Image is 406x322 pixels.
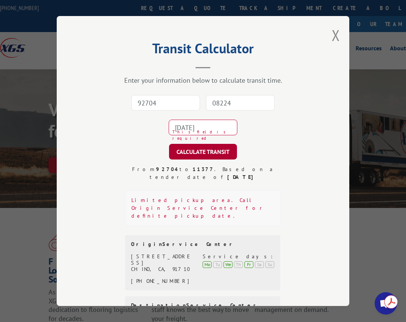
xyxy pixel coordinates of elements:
[193,166,214,173] strong: 11377
[203,261,212,268] div: Mo
[213,261,222,268] div: Tu
[255,261,264,268] div: Sa
[265,261,274,268] div: Su
[203,253,274,260] div: Service days:
[172,129,237,141] span: This field is required
[131,302,274,309] div: Destination Service Center
[234,261,243,268] div: Th
[131,278,194,285] div: [PHONE_NUMBER]
[206,95,275,111] input: Dest. Zip
[227,174,257,180] strong: [DATE]
[125,190,281,226] div: Limited pickup area. Call Origin Service Center for definite pickup date.
[94,43,312,57] h2: Transit Calculator
[131,253,194,266] div: [STREET_ADDRESS]
[169,144,237,160] button: CALCULATE TRANSIT
[244,261,253,268] div: Fr
[131,95,200,111] input: Origin Zip
[375,292,397,315] div: Open chat
[131,266,194,272] div: CHINO, CA, 91710
[332,25,340,45] button: Close modal
[169,120,237,135] input: Tender Date
[156,166,179,173] strong: 92704
[125,165,281,181] div: From to . Based on a tender date of
[131,241,274,247] div: Origin Service Center
[94,76,312,85] div: Enter your information below to calculate transit time.
[224,261,232,268] div: We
